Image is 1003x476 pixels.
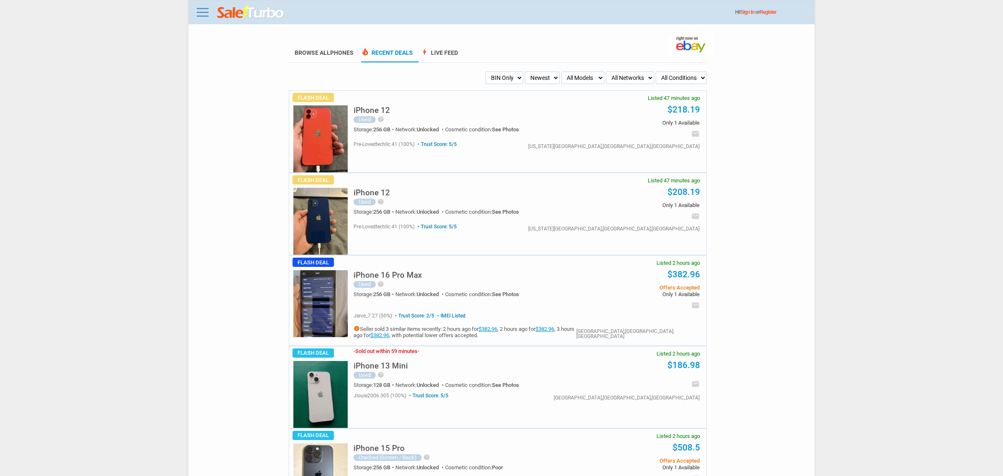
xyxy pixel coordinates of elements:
[576,329,700,339] div: [GEOGRAPHIC_DATA],[GEOGRAPHIC_DATA],[GEOGRAPHIC_DATA]
[354,116,376,123] div: Used
[361,49,413,62] a: local_fire_departmentRecent Deals
[373,464,390,471] span: 256 GB
[657,260,700,266] span: Listed 2 hours ago
[377,281,384,287] i: help
[648,178,700,183] span: Listed 47 minutes ago
[354,382,395,388] div: Storage:
[395,127,445,132] div: Network:
[293,258,334,267] span: Flash Deal
[354,362,408,370] h5: iPhone 13 Mini
[377,371,384,378] i: help
[354,108,390,114] a: iPhone 12
[354,271,422,279] h5: iPhone 16 Pro Max
[417,126,439,133] span: Unlocked
[574,202,700,208] span: Only 1 Available
[373,382,390,388] span: 128 GB
[354,209,395,215] div: Storage:
[574,458,700,463] span: Offers Accepted
[293,361,348,428] img: s-l225.jpg
[416,224,457,230] span: Trust Score: 5/5
[445,209,519,215] div: Cosmetic condition:
[354,454,422,461] div: Cracked (Screen / Back)
[574,465,700,470] span: Only 1 Available
[759,9,776,15] a: Register
[361,48,369,56] span: local_fire_department
[528,226,700,231] div: [US_STATE][GEOGRAPHIC_DATA],[GEOGRAPHIC_DATA],[GEOGRAPHIC_DATA]
[377,198,384,205] i: help
[445,292,519,297] div: Cosmetic condition:
[395,465,445,470] div: Network:
[354,348,419,354] h3: Sold out within 59 minutes
[354,190,390,197] a: iPhone 12
[293,93,334,102] span: Flash Deal
[492,464,503,471] span: Poor
[667,360,700,370] a: $186.98
[354,465,395,470] div: Storage:
[330,49,354,56] span: Phones
[657,351,700,356] span: Listed 2 hours ago
[373,291,390,297] span: 256 GB
[648,95,700,101] span: Listed 47 minutes ago
[293,270,348,337] img: s-l225.jpg
[574,285,700,290] span: Offers Accepted
[672,443,700,453] a: $508.5
[354,141,415,147] span: pre-lovedtechllc 41 (100%)
[293,188,348,255] img: s-l225.jpg
[741,9,754,15] a: Sign In
[445,382,519,388] div: Cosmetic condition:
[554,395,700,400] div: [GEOGRAPHIC_DATA],[GEOGRAPHIC_DATA],[GEOGRAPHIC_DATA]
[354,281,376,288] div: Used
[354,189,390,197] h5: iPhone 12
[354,127,395,132] div: Storage:
[420,48,429,56] span: bolt
[217,5,285,20] img: saleturbo.com - Online Deals and Discount Coupons
[667,187,700,197] a: $208.19
[354,393,406,399] span: jlouie2006 305 (100%)
[417,209,439,215] span: Unlocked
[445,465,503,470] div: Cosmetic condition:
[295,49,354,56] a: Browse AllPhones
[445,127,519,132] div: Cosmetic condition:
[492,209,519,215] span: See Photos
[407,393,448,399] span: Trust Score: 5/5
[354,273,422,279] a: iPhone 16 Pro Max
[370,332,389,338] a: $382.96
[755,9,776,15] span: or
[395,292,445,297] div: Network:
[420,49,458,62] a: boltLive Feed
[395,209,445,215] div: Network:
[354,325,576,339] h5: Seller sold 3 similar items recently: 2 hours ago for , 2 hours ago for , 3 hours ago for , with ...
[354,325,360,332] i: info
[667,105,700,115] a: $218.19
[293,105,348,172] img: s-l225.jpg
[373,209,390,215] span: 256 GB
[293,348,334,358] span: Flash Deal
[417,291,439,297] span: Unlocked
[574,120,700,125] span: Only 1 Available
[354,446,405,452] a: iPhone 15 Pro
[354,363,408,370] a: iPhone 13 Mini
[492,291,519,297] span: See Photos
[354,106,390,114] h5: iPhone 12
[691,212,700,220] i: email
[393,313,434,319] span: Trust Score: 2/5
[492,382,519,388] span: See Photos
[667,269,700,279] a: $382.96
[354,372,376,379] div: Used
[373,126,390,133] span: 256 GB
[691,380,700,388] i: email
[479,326,497,332] a: $382.96
[354,224,415,230] span: pre-lovedtechllc 41 (100%)
[354,444,405,452] h5: iPhone 15 Pro
[492,126,519,133] span: See Photos
[293,431,334,440] span: Flash Deal
[417,382,439,388] span: Unlocked
[435,313,466,319] span: IMEI Listed
[354,292,395,297] div: Storage:
[735,9,741,15] span: Hi!
[423,454,430,461] i: help
[417,348,419,354] span: -
[528,144,700,149] div: [US_STATE][GEOGRAPHIC_DATA],[GEOGRAPHIC_DATA],[GEOGRAPHIC_DATA]
[377,116,384,123] i: help
[691,301,700,310] i: email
